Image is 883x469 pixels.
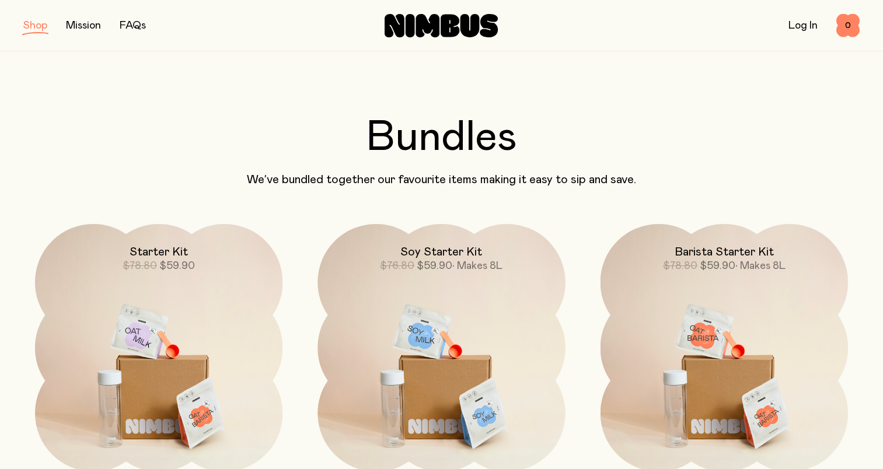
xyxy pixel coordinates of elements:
[23,173,860,187] p: We’ve bundled together our favourite items making it easy to sip and save.
[380,261,414,271] span: $76.80
[130,245,188,259] h2: Starter Kit
[663,261,697,271] span: $78.80
[66,20,101,31] a: Mission
[735,261,786,271] span: • Makes 8L
[452,261,502,271] span: • Makes 8L
[788,20,818,31] a: Log In
[120,20,146,31] a: FAQs
[836,14,860,37] button: 0
[417,261,452,271] span: $59.90
[400,245,482,259] h2: Soy Starter Kit
[123,261,157,271] span: $78.80
[675,245,774,259] h2: Barista Starter Kit
[700,261,735,271] span: $59.90
[159,261,195,271] span: $59.90
[23,117,860,159] h2: Bundles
